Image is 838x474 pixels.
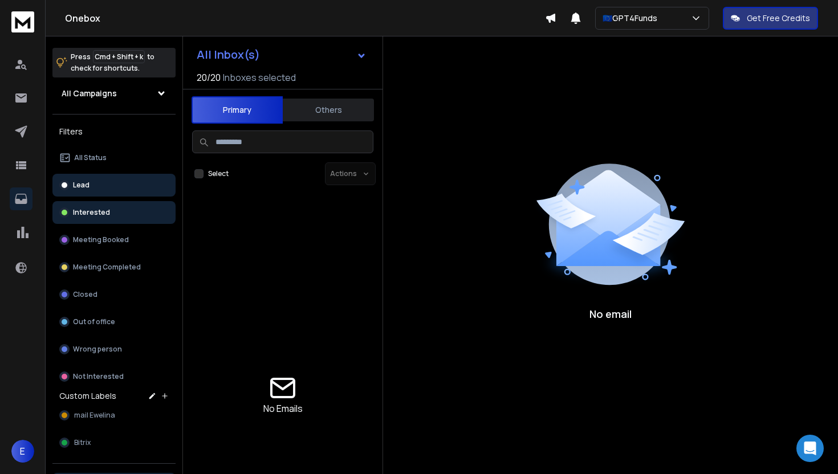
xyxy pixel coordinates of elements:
button: Get Free Credits [723,7,818,30]
p: Meeting Completed [73,263,141,272]
p: Meeting Booked [73,235,129,244]
span: 20 / 20 [197,71,221,84]
button: Lead [52,174,176,197]
h1: All Inbox(s) [197,49,260,60]
div: Open Intercom Messenger [796,435,824,462]
p: All Status [74,153,107,162]
button: Others [283,97,374,122]
button: mail Ewelina [52,404,176,427]
p: 🇪🇺GPT4Funds [603,13,662,24]
button: All Status [52,146,176,169]
h1: Onebox [65,11,545,25]
button: Out of office [52,310,176,333]
button: E [11,440,34,463]
span: mail Ewelina [74,411,115,420]
img: logo [11,11,34,32]
button: Wrong person [52,338,176,361]
p: No email [589,306,632,322]
button: All Inbox(s) [188,43,376,66]
h3: Filters [52,124,176,140]
p: Out of office [73,317,115,326]
p: Lead [73,181,90,190]
h3: Inboxes selected [223,71,296,84]
p: Closed [73,290,97,299]
button: Bitrix [52,431,176,454]
p: Wrong person [73,345,122,354]
button: Closed [52,283,176,306]
p: Press to check for shortcuts. [71,51,154,74]
button: Not Interested [52,365,176,388]
h3: Custom Labels [59,390,116,402]
p: No Emails [263,402,303,415]
p: Interested [73,208,110,217]
button: Meeting Booked [52,228,176,251]
button: Interested [52,201,176,224]
span: Bitrix [74,438,91,447]
p: Not Interested [73,372,124,381]
h1: All Campaigns [62,88,117,99]
p: Get Free Credits [747,13,810,24]
button: Meeting Completed [52,256,176,279]
button: All Campaigns [52,82,176,105]
span: Cmd + Shift + k [93,50,145,63]
button: Primary [192,96,283,124]
label: Select [208,169,229,178]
